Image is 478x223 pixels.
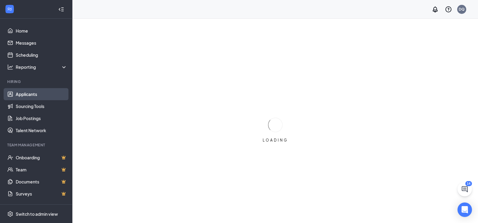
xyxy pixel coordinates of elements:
[16,49,67,61] a: Scheduling
[16,25,67,37] a: Home
[16,64,68,70] div: Reporting
[7,79,66,84] div: Hiring
[459,7,465,12] div: DQ
[16,88,67,100] a: Applicants
[465,181,472,186] div: 14
[457,182,472,196] button: ChatActive
[16,188,67,200] a: SurveysCrown
[16,112,67,124] a: Job Postings
[16,124,67,136] a: Talent Network
[16,37,67,49] a: Messages
[7,211,13,217] svg: Settings
[7,142,66,148] div: Team Management
[445,6,452,13] svg: QuestionInfo
[260,138,290,143] div: LOADING
[16,100,67,112] a: Sourcing Tools
[457,202,472,217] div: Open Intercom Messenger
[16,164,67,176] a: TeamCrown
[58,6,64,12] svg: Collapse
[16,151,67,164] a: OnboardingCrown
[7,6,13,12] svg: WorkstreamLogo
[7,64,13,70] svg: Analysis
[16,176,67,188] a: DocumentsCrown
[432,6,439,13] svg: Notifications
[461,186,468,193] svg: ChatActive
[16,211,58,217] div: Switch to admin view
